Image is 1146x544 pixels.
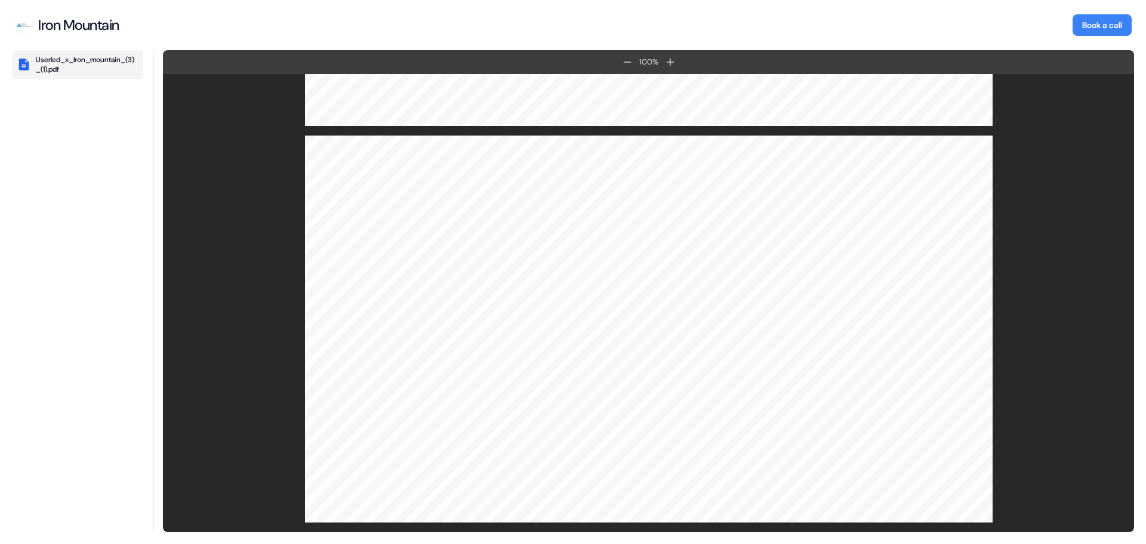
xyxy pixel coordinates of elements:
[38,16,119,34] div: Iron Mountain
[36,55,138,74] div: Userled_x_Iron_mountain_(3)_(1).pdf
[1073,14,1132,36] button: Book a call
[637,56,661,68] div: 100 %
[12,50,143,79] button: Userled_x_Iron_mountain_(3)_(1).pdf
